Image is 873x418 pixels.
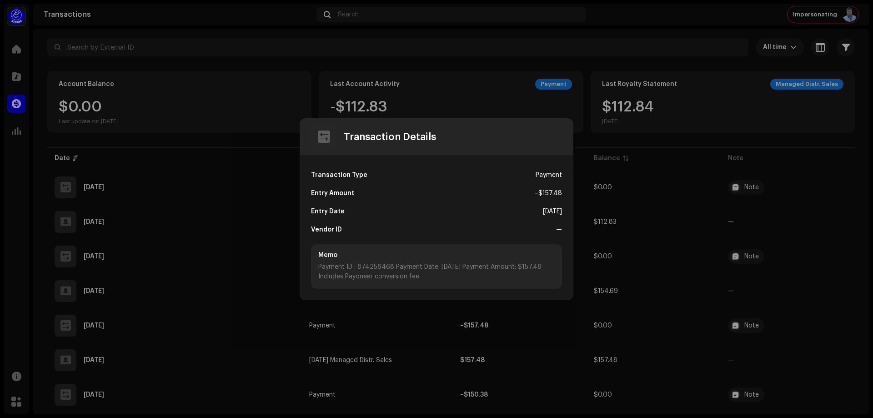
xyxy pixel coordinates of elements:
div: Entry Amount [311,184,354,202]
div: Transaction Details [344,131,436,142]
div: — [556,221,562,239]
div: [DATE] [543,202,562,221]
div: Transaction Type [311,166,367,184]
div: Memo [318,252,555,259]
span: – [535,190,538,196]
div: $157.48 [535,184,562,202]
div: Payment [536,166,562,184]
div: Vendor ID [311,221,342,239]
div: Payment ID : 874258468 Payment Date: [DATE] Payment Amount: $157.48 Includes Payoneer conversion fee [318,262,555,282]
div: Entry Date [311,202,345,221]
